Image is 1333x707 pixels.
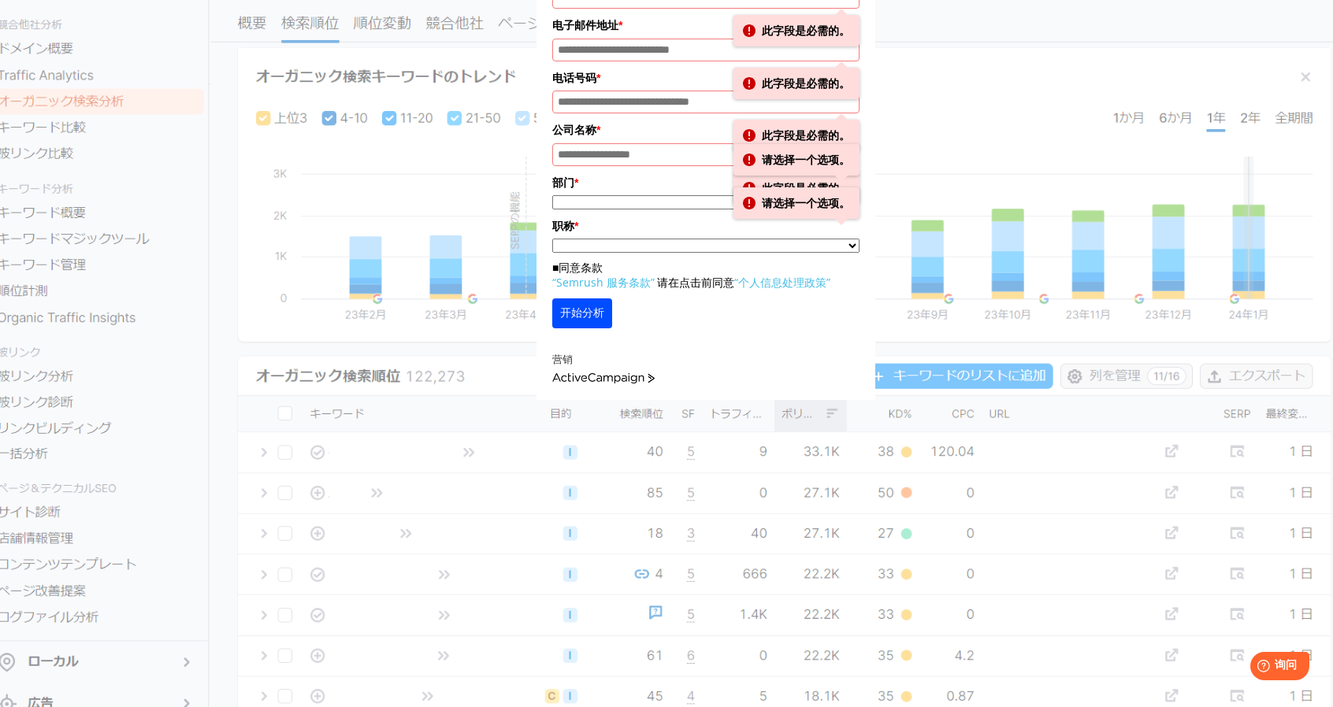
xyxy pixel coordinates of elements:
[552,220,574,232] font: 职称
[552,176,574,189] font: 部门
[734,275,830,290] a: “个人信息处理政策”
[552,19,618,31] font: 电子邮件地址
[552,353,573,366] font: 营销
[762,77,850,90] font: 此字段是必需的。
[657,275,734,290] font: 请在点击前同意
[552,72,596,84] font: 电话号码
[762,24,850,37] font: 此字段是必需的。
[762,129,850,142] font: 此字段是必需的。
[762,197,850,209] font: 请选择一个选项。
[1193,646,1316,690] iframe: 帮助小部件启动器
[552,124,596,136] font: 公司名称
[552,275,655,290] a: “Semrush 服务条款”
[762,154,850,166] font: 请选择一个选项。
[552,260,603,275] font: ■同意条款
[762,182,850,194] font: 此字段是必需的。
[560,306,604,319] font: 开始分析
[552,298,612,328] button: 开始分析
